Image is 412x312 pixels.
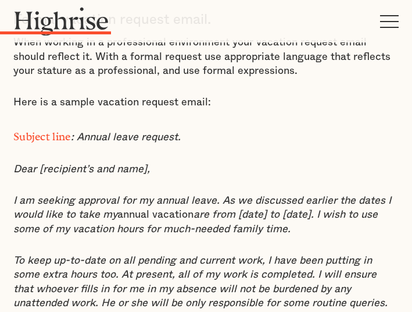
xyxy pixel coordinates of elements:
em: are from [date] to [date]. I wish to use some of my vacation hours for much-needed family time. [13,210,378,234]
p: Here is a sample vacation request email: [13,95,399,109]
p: annual vacation [13,194,399,236]
em: : Annual leave request. [71,132,181,143]
em: I am seeking approval for my annual leave. As we discussed earlier the dates I would like to take my [13,196,391,220]
img: Highrise logo [13,7,109,36]
p: When working in a professional environment your vacation request email should reflect it. With a ... [13,36,399,78]
strong: Subject line [13,130,71,137]
em: Dear [recipient’s and name], [13,164,150,175]
em: To keep up-to-date on all pending and current work, I have been putting in some extra hours too. ... [13,256,388,309]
